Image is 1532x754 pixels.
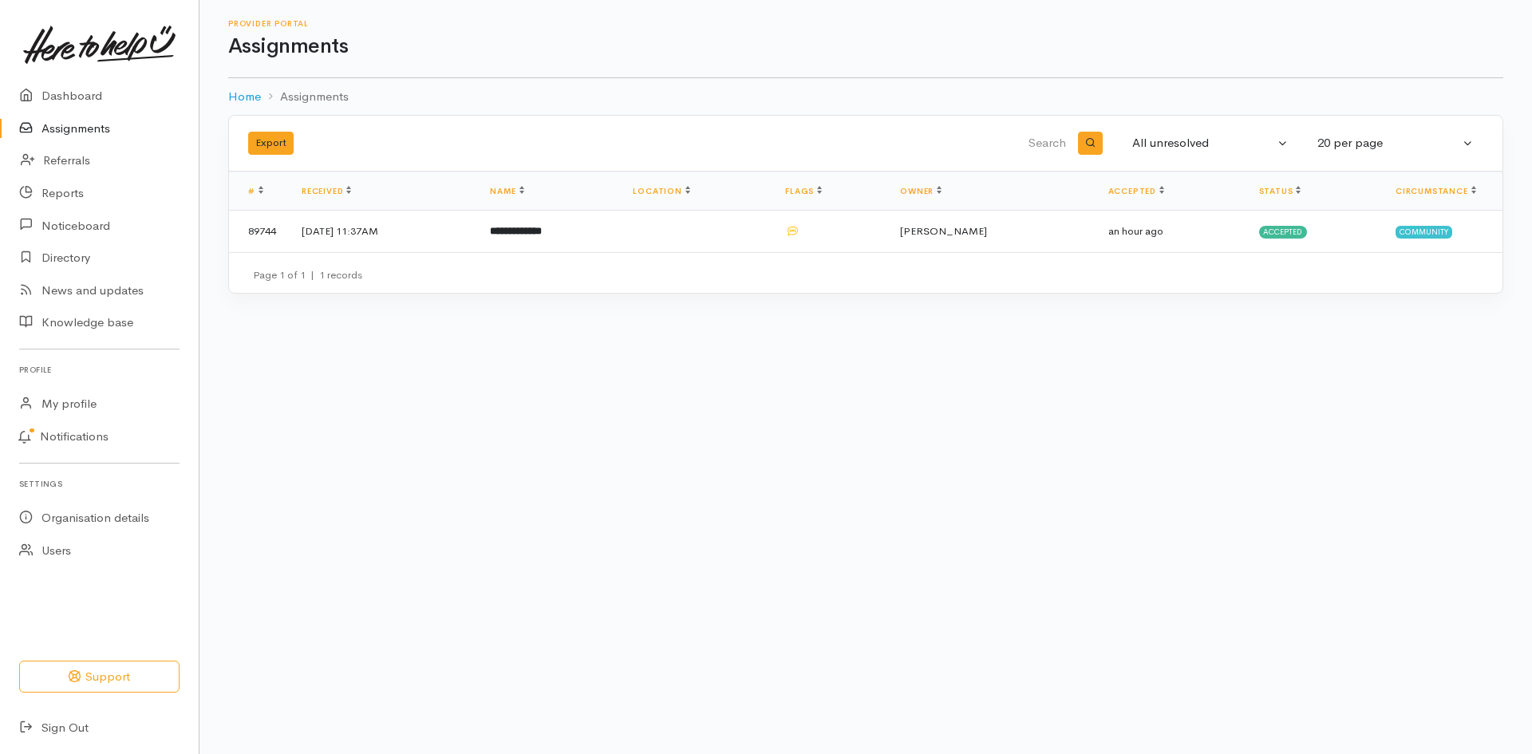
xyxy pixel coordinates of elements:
td: 89744 [229,211,289,252]
span: | [310,268,314,282]
a: Received [302,186,351,196]
a: Name [490,186,523,196]
h6: Provider Portal [228,19,1503,28]
div: 20 per page [1317,134,1459,152]
button: 20 per page [1308,128,1483,159]
button: Export [248,132,294,155]
span: Accepted [1259,226,1308,239]
div: All unresolved [1132,134,1274,152]
a: Status [1259,186,1301,196]
li: Assignments [261,88,349,106]
button: All unresolved [1123,128,1298,159]
h1: Assignments [228,35,1503,58]
a: Circumstance [1396,186,1476,196]
td: [DATE] 11:37AM [289,211,477,252]
a: # [248,186,263,196]
time: an hour ago [1108,224,1163,238]
a: Owner [900,186,942,196]
a: Home [228,88,261,106]
nav: breadcrumb [228,78,1503,116]
span: Community [1396,226,1452,239]
h6: Settings [19,473,180,495]
small: Page 1 of 1 1 records [253,268,362,282]
h6: Profile [19,359,180,381]
button: Support [19,661,180,693]
span: [PERSON_NAME] [900,224,987,238]
a: Location [633,186,689,196]
a: Flags [785,186,822,196]
input: Search [685,124,1069,163]
a: Accepted [1108,186,1164,196]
